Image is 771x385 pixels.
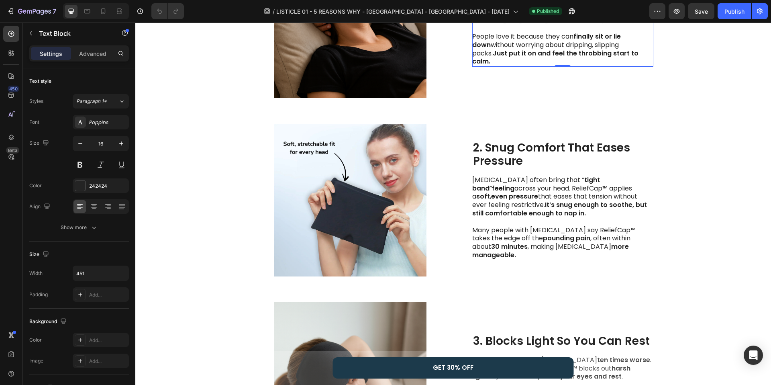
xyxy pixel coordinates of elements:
strong: or [469,9,477,18]
strong: down [337,18,355,27]
div: Show more [61,223,98,231]
div: Text style [29,78,51,85]
span: Paragraph 1* [76,98,107,105]
img: gempages_586253059198288669-97d88bd3-402c-45d7-bb19-1a9a1f14822d.webp [118,101,312,254]
div: Background [29,316,68,327]
button: Show more [29,220,129,235]
p: Settings [40,49,62,58]
span: GET 30% OFF [298,341,338,349]
p: Text Block [39,29,107,38]
div: Styles [29,98,43,105]
strong: Pressure [338,131,388,146]
strong: finally [438,9,458,18]
strong: tight band [337,153,465,170]
strong: lie [478,9,485,18]
div: Image [29,357,43,365]
strong: 2. Snug Comfort That Eases [338,117,495,133]
span: / [273,7,275,16]
p: [MEDICAL_DATA] often bring that “ ” across your head. ReliefCap™ applies a , that eases that tens... [337,154,517,237]
p: Advanced [79,49,106,58]
span: Published [537,8,559,15]
button: Paragraph 1* [73,94,129,109]
strong: 30 [356,219,364,229]
strong: pressure [373,169,403,178]
button: Publish [718,3,751,19]
div: Undo/Redo [151,3,184,19]
div: Size [29,138,51,149]
a: GET 30% OFF [198,335,439,356]
div: 242424 [89,182,127,190]
p: 7 [53,6,56,16]
strong: pounding [408,211,439,220]
div: Poppins [89,119,127,126]
div: Publish [724,7,744,16]
span: Save [695,8,708,15]
div: Add... [89,337,127,344]
div: Width [29,270,43,277]
div: Color [29,336,42,344]
strong: pain [441,211,455,220]
div: Beta [6,147,19,154]
strong: sit [460,9,468,18]
div: 450 [8,86,19,92]
div: Font [29,119,39,126]
div: Open Intercom Messenger [744,346,763,365]
strong: feeling [357,161,379,170]
div: Add... [89,291,127,299]
strong: even [356,169,372,178]
input: Auto [73,266,128,281]
strong: soft [341,169,355,178]
div: Add... [89,358,127,365]
div: Color [29,182,42,189]
strong: minutes [366,219,392,229]
strong: more [476,219,494,229]
button: 7 [3,3,60,19]
div: Size [29,249,51,260]
button: Save [688,3,714,19]
strong: It’s snug enough to soothe, but still comfortable enough to nap in. [337,178,512,195]
strong: manageable. [337,228,381,237]
strong: 3. Blocks Light So You Can Rest [338,311,514,326]
div: Align [29,201,52,212]
div: Padding [29,291,48,298]
iframe: Design area [135,23,771,385]
strong: Just put it on and feel the throbbing start to calm. [337,26,503,44]
span: LISTICLE 01 - 5 REASONS WHY - [GEOGRAPHIC_DATA] - [GEOGRAPHIC_DATA] - [DATE] [276,7,510,16]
